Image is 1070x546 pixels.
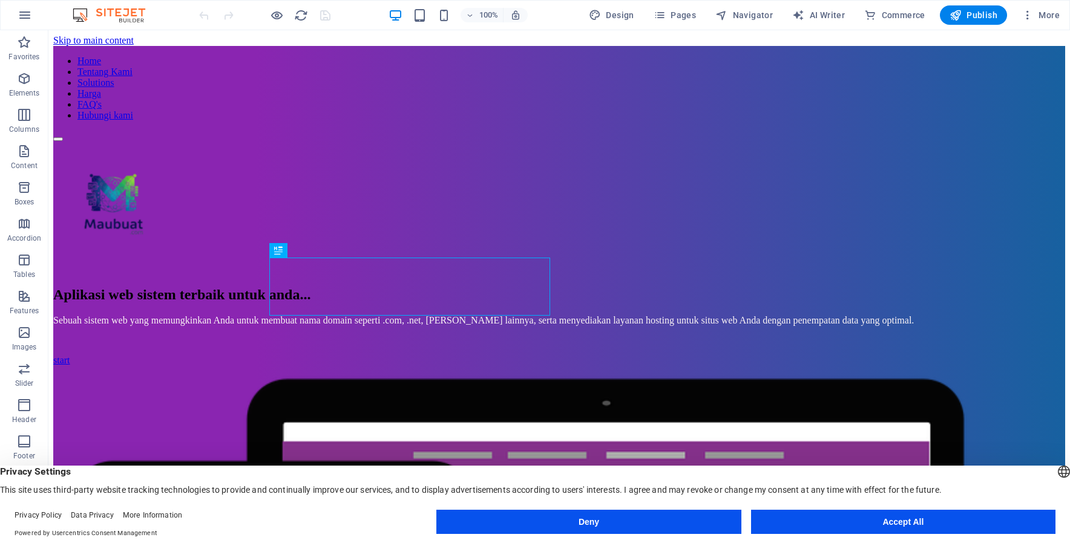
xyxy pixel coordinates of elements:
[584,5,639,25] div: Design (Ctrl+Alt+Y)
[294,8,308,22] i: Reload page
[7,233,41,243] p: Accordion
[461,8,504,22] button: 100%
[8,52,39,62] p: Favorites
[294,8,308,22] button: reload
[9,88,40,98] p: Elements
[950,9,997,21] span: Publish
[15,197,34,207] p: Boxes
[510,10,521,21] i: On resize automatically adjust zoom level to fit chosen device.
[479,8,498,22] h6: 100%
[715,9,773,21] span: Navigator
[15,379,34,388] p: Slider
[13,270,35,279] p: Tables
[859,5,930,25] button: Commerce
[269,8,284,22] button: Click here to leave preview mode and continue editing
[711,5,778,25] button: Navigator
[12,342,37,352] p: Images
[13,451,35,461] p: Footer
[584,5,639,25] button: Design
[11,161,38,171] p: Content
[649,5,701,25] button: Pages
[9,125,39,134] p: Columns
[792,9,845,21] span: AI Writer
[787,5,850,25] button: AI Writer
[1017,5,1065,25] button: More
[70,8,160,22] img: Editor Logo
[1022,9,1060,21] span: More
[5,5,85,15] a: Skip to main content
[940,5,1007,25] button: Publish
[10,306,39,316] p: Features
[12,415,36,424] p: Header
[589,9,634,21] span: Design
[864,9,925,21] span: Commerce
[654,9,696,21] span: Pages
